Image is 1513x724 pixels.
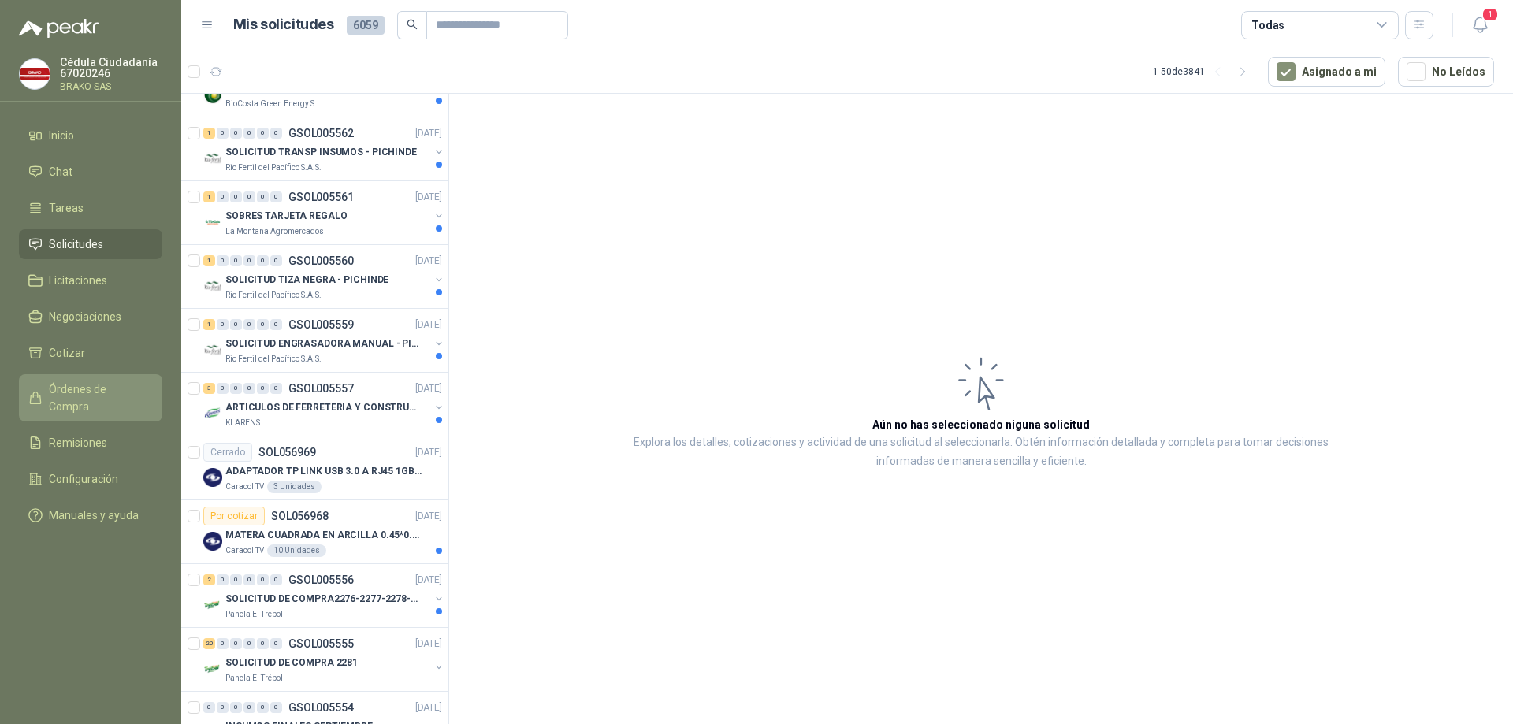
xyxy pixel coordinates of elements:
[243,574,255,585] div: 0
[217,574,229,585] div: 0
[225,417,260,429] p: KLARENS
[20,59,50,89] img: Company Logo
[49,236,103,253] span: Solicitudes
[257,574,269,585] div: 0
[225,98,325,110] p: BioCosta Green Energy S.A.S
[225,353,322,366] p: Rio Fertil del Pacífico S.A.S.
[217,191,229,202] div: 0
[203,702,215,713] div: 0
[288,255,354,266] p: GSOL005560
[225,145,417,160] p: SOLICITUD TRANSP INSUMOS - PICHINDE
[49,381,147,415] span: Órdenes de Compra
[270,702,282,713] div: 0
[415,254,442,269] p: [DATE]
[203,85,222,104] img: Company Logo
[288,638,354,649] p: GSOL005555
[1398,57,1494,87] button: No Leídos
[49,434,107,451] span: Remisiones
[217,702,229,713] div: 0
[230,574,242,585] div: 0
[225,336,422,351] p: SOLICITUD ENGRASADORA MANUAL - PICHINDE
[225,209,347,224] p: SOBRES TARJETA REGALO
[203,340,222,359] img: Company Logo
[203,634,445,685] a: 20 0 0 0 0 0 GSOL005555[DATE] Company LogoSOLICITUD DE COMPRA 2281Panela El Trébol
[230,128,242,139] div: 0
[203,124,445,174] a: 1 0 0 0 0 0 GSOL005562[DATE] Company LogoSOLICITUD TRANSP INSUMOS - PICHINDERio Fertil del Pacífi...
[203,638,215,649] div: 20
[49,308,121,325] span: Negociaciones
[1268,57,1385,87] button: Asignado a mi
[60,57,162,79] p: Cédula Ciudadanía 67020246
[19,19,99,38] img: Logo peakr
[257,702,269,713] div: 0
[267,544,326,557] div: 10 Unidades
[1466,11,1494,39] button: 1
[233,13,334,36] h1: Mis solicitudes
[217,319,229,330] div: 0
[270,574,282,585] div: 0
[19,464,162,494] a: Configuración
[270,319,282,330] div: 0
[225,400,422,415] p: ARTICULOS DE FERRETERIA Y CONSTRUCCION EN GENERAL
[203,532,222,551] img: Company Logo
[225,464,422,479] p: ADAPTADOR TP LINK USB 3.0 A RJ45 1GB WINDOWS
[203,443,252,462] div: Cerrado
[288,319,354,330] p: GSOL005559
[415,381,442,396] p: [DATE]
[243,383,255,394] div: 0
[60,82,162,91] p: BRAKO SAS
[203,596,222,614] img: Company Logo
[19,121,162,150] a: Inicio
[225,544,264,557] p: Caracol TV
[270,128,282,139] div: 0
[19,265,162,295] a: Licitaciones
[257,191,269,202] div: 0
[203,128,215,139] div: 1
[415,700,442,715] p: [DATE]
[49,127,74,144] span: Inicio
[257,128,269,139] div: 0
[1153,59,1255,84] div: 1 - 50 de 3841
[872,416,1090,433] h3: Aún no has seleccionado niguna solicitud
[243,638,255,649] div: 0
[203,149,222,168] img: Company Logo
[1251,17,1284,34] div: Todas
[347,16,385,35] span: 6059
[288,128,354,139] p: GSOL005562
[257,383,269,394] div: 0
[181,436,448,500] a: CerradoSOL056969[DATE] Company LogoADAPTADOR TP LINK USB 3.0 A RJ45 1GB WINDOWSCaracol TV3 Unidades
[407,19,418,30] span: search
[225,481,264,493] p: Caracol TV
[270,383,282,394] div: 0
[225,672,283,685] p: Panela El Trébol
[257,319,269,330] div: 0
[203,213,222,232] img: Company Logo
[203,251,445,302] a: 1 0 0 0 0 0 GSOL005560[DATE] Company LogoSOLICITUD TIZA NEGRA - PICHINDERio Fertil del Pacífico S...
[230,255,242,266] div: 0
[217,128,229,139] div: 0
[415,126,442,141] p: [DATE]
[225,655,358,670] p: SOLICITUD DE COMPRA 2281
[203,468,222,487] img: Company Logo
[270,255,282,266] div: 0
[288,383,354,394] p: GSOL005557
[258,447,316,458] p: SOL056969
[19,500,162,530] a: Manuales y ayuda
[243,702,255,713] div: 0
[19,229,162,259] a: Solicitudes
[415,317,442,332] p: [DATE]
[243,191,255,202] div: 0
[203,574,215,585] div: 2
[243,255,255,266] div: 0
[230,383,242,394] div: 0
[49,507,139,524] span: Manuales y ayuda
[203,319,215,330] div: 1
[217,638,229,649] div: 0
[257,255,269,266] div: 0
[243,319,255,330] div: 0
[607,433,1355,471] p: Explora los detalles, cotizaciones y actividad de una solicitud al seleccionarla. Obtén informaci...
[225,225,324,238] p: La Montaña Agromercados
[267,481,322,493] div: 3 Unidades
[243,128,255,139] div: 0
[203,315,445,366] a: 1 0 0 0 0 0 GSOL005559[DATE] Company LogoSOLICITUD ENGRASADORA MANUAL - PICHINDERio Fertil del Pa...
